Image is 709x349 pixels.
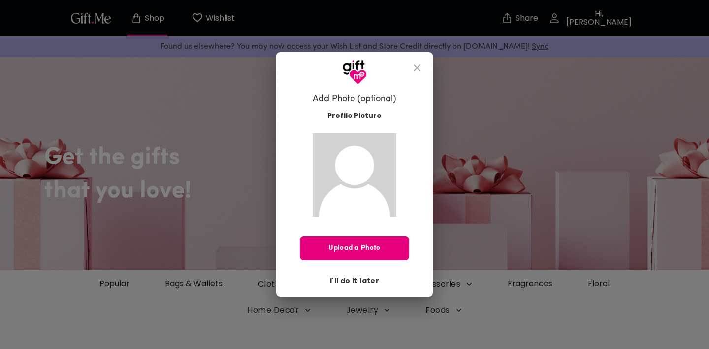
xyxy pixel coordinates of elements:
[313,93,396,105] h6: Add Photo (optional)
[327,111,382,121] span: Profile Picture
[326,272,383,289] button: I'll do it later
[300,236,409,260] button: Upload a Photo
[342,60,367,85] img: GiftMe Logo
[330,275,379,286] span: I'll do it later
[405,56,429,80] button: close
[313,133,396,217] img: Gift.me default profile picture
[300,243,409,254] span: Upload a Photo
